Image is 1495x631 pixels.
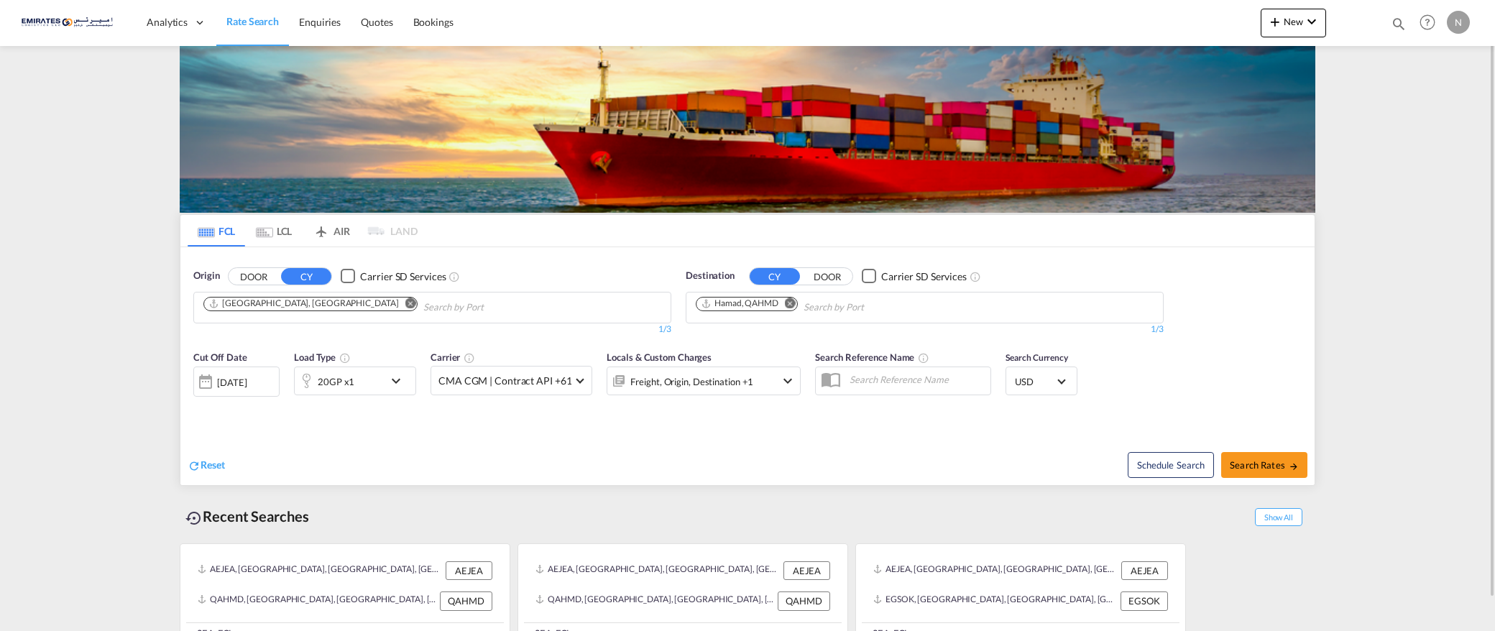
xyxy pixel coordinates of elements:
[750,268,800,285] button: CY
[862,269,967,284] md-checkbox: Checkbox No Ink
[438,374,571,388] span: CMA CGM | Contract API +61
[970,271,981,282] md-icon: Unchecked: Search for CY (Container Yard) services for all selected carriers.Checked : Search for...
[180,46,1315,213] img: LCL+%26+FCL+BACKGROUND.png
[686,323,1164,336] div: 1/3
[395,298,417,312] button: Remove
[1391,16,1407,37] div: icon-magnify
[1230,459,1299,471] span: Search Rates
[1128,452,1214,478] button: Note: By default Schedule search will only considerorigin ports, destination ports and cut off da...
[694,293,946,319] md-chips-wrap: Chips container. Use arrow keys to select chips.
[281,268,331,285] button: CY
[303,215,360,247] md-tab-item: AIR
[22,6,119,39] img: c67187802a5a11ec94275b5db69a26e6.png
[440,591,492,610] div: QAHMD
[180,247,1315,485] div: OriginDOOR CY Checkbox No InkUnchecked: Search for CY (Container Yard) services for all selected ...
[313,223,330,234] md-icon: icon-airplane
[147,15,188,29] span: Analytics
[423,296,560,319] input: Chips input.
[193,323,671,336] div: 1/3
[881,270,967,284] div: Carrier SD Services
[201,293,566,319] md-chips-wrap: Chips container. Use arrow keys to select chips.
[776,298,797,312] button: Remove
[1015,375,1055,388] span: USD
[193,395,204,415] md-datepicker: Select
[1013,371,1069,392] md-select: Select Currency: $ USDUnited States Dollar
[802,268,852,285] button: DOOR
[778,591,830,610] div: QAHMD
[1266,13,1284,30] md-icon: icon-plus 400-fg
[318,372,354,392] div: 20GP x1
[464,352,475,364] md-icon: The selected Trucker/Carrierwill be displayed in the rate results If the rates are from another f...
[294,351,351,363] span: Load Type
[1391,16,1407,32] md-icon: icon-magnify
[1006,352,1068,363] span: Search Currency
[873,591,1117,610] div: EGSOK, Sokhna Port, Egypt, Northern Africa, Africa
[1289,461,1299,471] md-icon: icon-arrow-right
[226,15,279,27] span: Rate Search
[188,459,201,472] md-icon: icon-refresh
[1447,11,1470,34] div: N
[201,459,225,471] span: Reset
[339,352,351,364] md-icon: icon-information-outline
[229,268,279,285] button: DOOR
[188,458,225,474] div: icon-refreshReset
[873,561,1118,580] div: AEJEA, Jebel Ali, United Arab Emirates, Middle East, Middle East
[1261,9,1326,37] button: icon-plus 400-fgNewicon-chevron-down
[180,500,315,533] div: Recent Searches
[299,16,341,28] span: Enquiries
[815,351,929,363] span: Search Reference Name
[193,351,247,363] span: Cut Off Date
[686,269,735,283] span: Destination
[783,561,830,580] div: AEJEA
[208,298,401,310] div: Press delete to remove this chip.
[387,372,412,390] md-icon: icon-chevron-down
[448,271,460,282] md-icon: Unchecked: Search for CY (Container Yard) services for all selected carriers.Checked : Search for...
[1255,508,1302,526] span: Show All
[188,215,245,247] md-tab-item: FCL
[185,510,203,527] md-icon: icon-backup-restore
[294,367,416,395] div: 20GP x1icon-chevron-down
[341,269,446,284] md-checkbox: Checkbox No Ink
[630,372,753,392] div: Freight Origin Destination Factory Stuffing
[1121,561,1168,580] div: AEJEA
[198,591,436,610] div: QAHMD, Hamad, Qatar, Middle East, Middle East
[188,215,418,247] md-pagination-wrapper: Use the left and right arrow keys to navigate between tabs
[413,16,454,28] span: Bookings
[1303,13,1320,30] md-icon: icon-chevron-down
[607,367,801,395] div: Freight Origin Destination Factory Stuffingicon-chevron-down
[607,351,712,363] span: Locals & Custom Charges
[701,298,778,310] div: Hamad, QAHMD
[918,352,929,364] md-icon: Your search will be saved by the below given name
[208,298,398,310] div: Jebel Ali, AEJEA
[804,296,940,319] input: Chips input.
[1415,10,1447,36] div: Help
[431,351,475,363] span: Carrier
[360,270,446,284] div: Carrier SD Services
[193,269,219,283] span: Origin
[1415,10,1440,34] span: Help
[193,367,280,397] div: [DATE]
[361,16,392,28] span: Quotes
[245,215,303,247] md-tab-item: LCL
[1221,452,1307,478] button: Search Ratesicon-arrow-right
[535,561,780,580] div: AEJEA, Jebel Ali, United Arab Emirates, Middle East, Middle East
[1121,591,1168,610] div: EGSOK
[198,561,442,580] div: AEJEA, Jebel Ali, United Arab Emirates, Middle East, Middle East
[1266,16,1320,27] span: New
[701,298,781,310] div: Press delete to remove this chip.
[535,591,774,610] div: QAHMD, Hamad, Qatar, Middle East, Middle East
[779,372,796,390] md-icon: icon-chevron-down
[217,376,247,389] div: [DATE]
[842,369,990,390] input: Search Reference Name
[446,561,492,580] div: AEJEA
